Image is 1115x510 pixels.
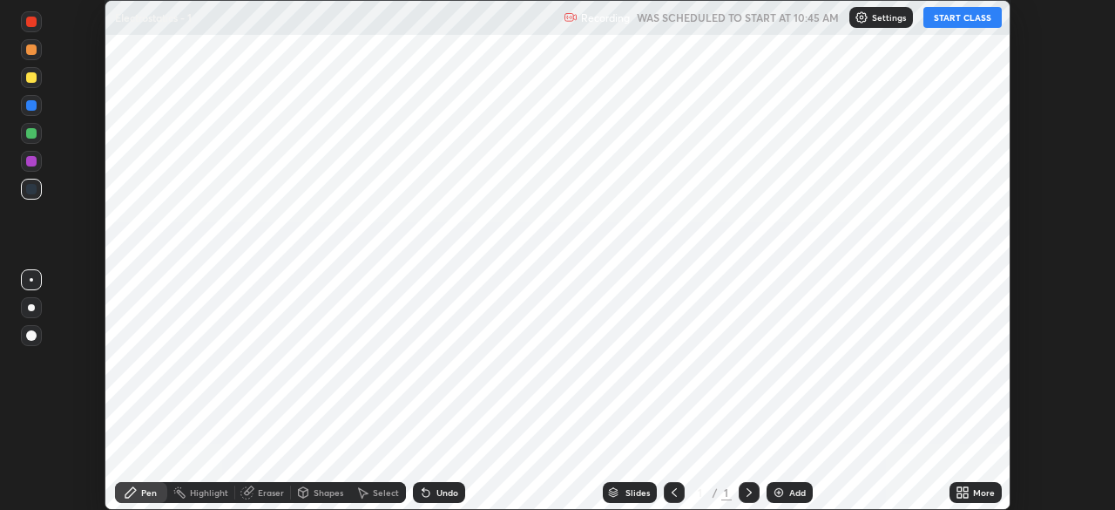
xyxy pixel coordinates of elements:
div: Pen [141,488,157,497]
p: Electrostatics - 1 [115,10,192,24]
div: More [973,488,995,497]
p: Recording [581,11,630,24]
img: add-slide-button [772,486,786,500]
button: START CLASS [923,7,1002,28]
div: 1 [692,487,709,498]
div: 1 [721,485,732,500]
h5: WAS SCHEDULED TO START AT 10:45 AM [637,10,839,25]
div: Highlight [190,488,228,497]
div: Slides [625,488,650,497]
p: Settings [872,13,906,22]
div: Select [373,488,399,497]
img: class-settings-icons [855,10,868,24]
div: Undo [436,488,458,497]
div: Add [789,488,806,497]
div: Shapes [314,488,343,497]
div: Eraser [258,488,284,497]
div: / [713,487,718,498]
img: recording.375f2c34.svg [564,10,578,24]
